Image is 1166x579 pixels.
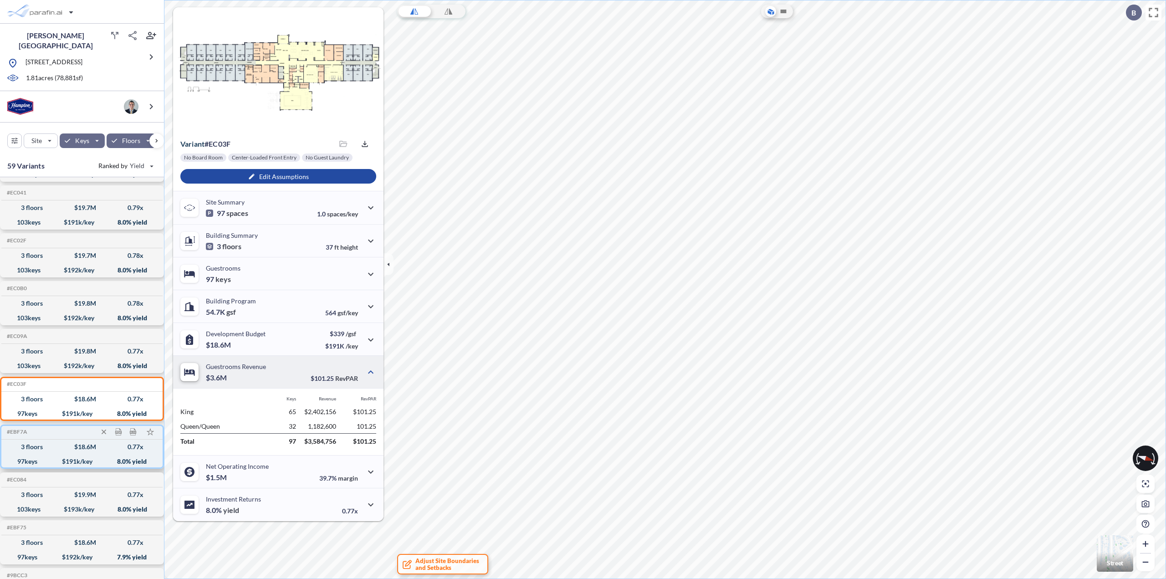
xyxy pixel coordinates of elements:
span: RevPAR [335,374,358,382]
p: Building Program [206,297,256,305]
span: 101.25 [357,422,376,430]
p: $18.6M [206,340,232,349]
p: Center-Loaded Front Entry [232,154,297,161]
h5: #EC02F [5,237,26,244]
button: Keys [60,133,104,148]
button: Adjust Site Boundariesand Setbacks [397,554,488,574]
p: No Board Room [184,154,223,161]
img: BrandImage [7,98,33,115]
p: 39.7% [319,474,358,482]
span: /key [346,342,358,350]
button: Switcher ImageStreet [1097,535,1133,572]
span: $3,584,756 [304,437,336,445]
span: RevPAR [361,396,376,401]
button: Site [24,133,58,148]
p: $191K [325,342,358,350]
span: 1,182,600 [308,422,336,430]
p: Total [180,434,256,448]
p: 8.0% [206,506,239,515]
p: $3.6M [206,373,228,382]
span: $2,402,156 [304,408,336,415]
p: 3 [206,242,241,251]
span: height [340,243,358,251]
span: $101.25 [353,408,376,415]
span: ft [334,243,339,251]
p: Edit Assumptions [259,173,309,180]
p: [STREET_ADDRESS] [26,57,82,69]
p: $339 [325,330,358,338]
p: Net Operating Income [206,462,269,470]
span: yield [223,506,239,515]
p: Keys [75,136,89,145]
span: floors [222,242,241,251]
p: Site [31,136,42,145]
span: Keys [286,396,296,401]
p: Street [1107,559,1123,567]
button: Edit Assumptions [180,169,376,184]
p: 97 [206,209,248,218]
h5: #EBF75 [5,524,26,531]
p: Guestrooms Revenue [206,363,266,370]
span: Revenue [319,396,336,401]
p: No Guest Laundry [306,154,349,161]
img: Switcher Image [1097,535,1133,572]
button: Aerial View [765,6,776,17]
p: # ec03f [180,139,230,149]
span: gsf [226,307,236,317]
h5: #EBF7A [5,429,27,435]
h5: #9BCC3 [5,572,27,579]
button: Floors [107,133,156,148]
span: 97 [289,437,296,445]
img: user logo [124,99,138,114]
h5: #EC084 [5,477,26,483]
span: 32 [289,422,296,430]
button: Site Plan [778,6,789,17]
span: keys [215,275,231,284]
span: /gsf [346,330,356,338]
p: B [1131,9,1136,17]
h5: #EC03F [5,381,26,387]
p: Floors [122,136,141,145]
span: spaces [226,209,248,218]
span: Variant [180,139,205,148]
p: Site Summary [206,198,245,206]
p: Development Budget [206,330,266,338]
span: spaces/key [327,210,358,218]
p: 1.81 acres ( 78,881 sf) [26,73,83,83]
h5: #EC09A [5,333,27,339]
span: 65 [289,408,296,415]
p: 54.7K [206,307,236,317]
p: 1.0 [317,210,358,218]
p: Queen/Queen [180,422,256,430]
p: $1.5M [206,473,228,482]
span: Adjust Site Boundaries and Setbacks [415,558,479,571]
p: 564 [325,309,358,317]
span: $101.25 [353,437,376,445]
p: 97 [206,275,231,284]
p: Guestrooms [206,264,240,272]
p: Building Summary [206,231,258,239]
h5: #EC0B0 [5,285,27,292]
button: Ranked by Yield [91,159,159,173]
span: margin [338,474,358,482]
p: 0.77x [342,507,358,515]
h5: #EC041 [5,190,26,196]
p: 37 [326,243,358,251]
p: [PERSON_NAME][GEOGRAPHIC_DATA] [7,31,104,51]
p: King [180,408,256,415]
p: $101.25 [311,374,358,382]
span: Yield [130,161,145,170]
span: gsf/key [338,309,358,317]
p: Investment Returns [206,495,261,503]
p: 59 Variants [7,160,45,171]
